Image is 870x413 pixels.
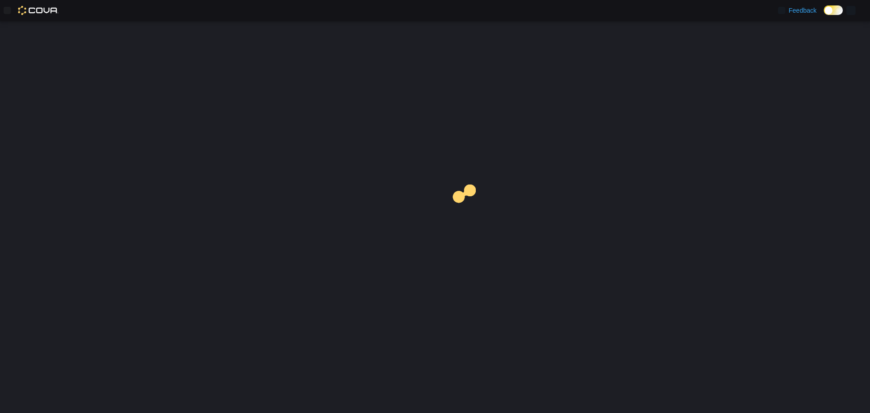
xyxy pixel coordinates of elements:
span: Feedback [789,6,817,15]
img: Cova [18,6,58,15]
a: Feedback [774,1,820,19]
input: Dark Mode [824,5,843,15]
img: cova-loader [435,178,503,246]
